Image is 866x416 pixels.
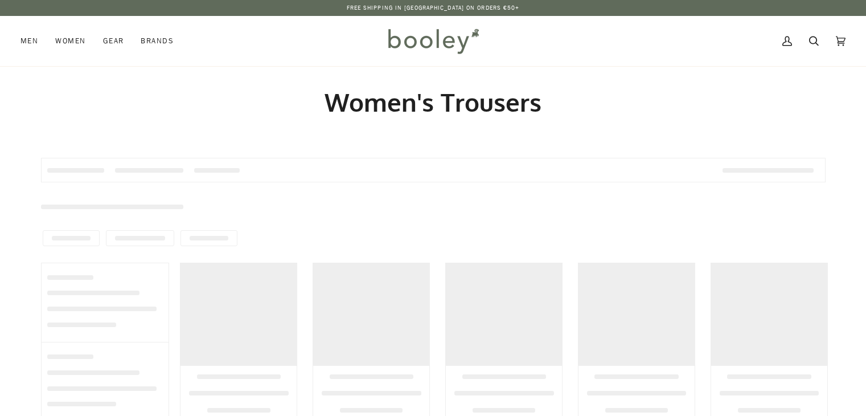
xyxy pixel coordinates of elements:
img: Booley [383,25,483,58]
span: Brands [141,35,174,47]
span: Women [55,35,85,47]
p: Free Shipping in [GEOGRAPHIC_DATA] on Orders €50+ [347,3,520,13]
h1: Women's Trousers [41,87,826,118]
span: Gear [103,35,124,47]
a: Men [20,16,47,66]
a: Brands [132,16,182,66]
a: Gear [95,16,133,66]
span: Men [20,35,38,47]
a: Women [47,16,94,66]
